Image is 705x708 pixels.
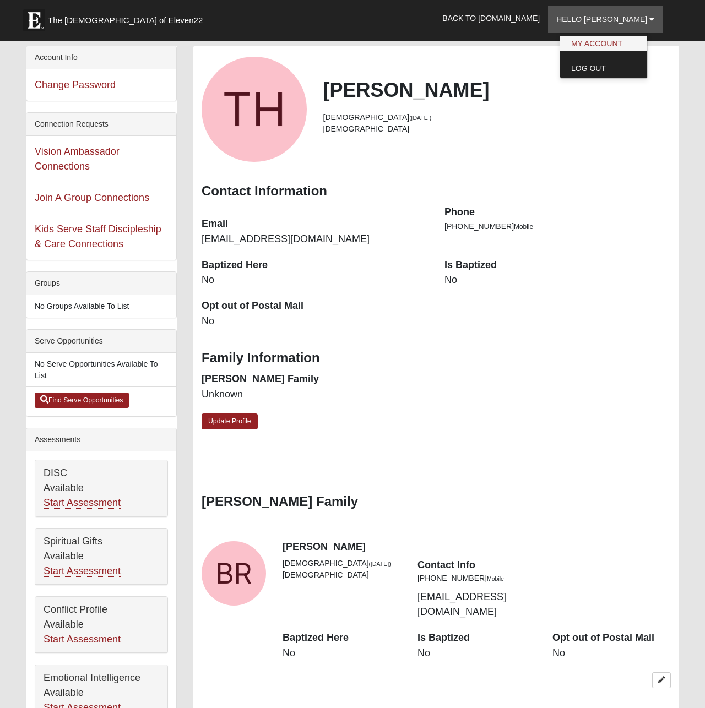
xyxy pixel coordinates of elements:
[26,428,176,451] div: Assessments
[444,221,671,232] li: [PHONE_NUMBER]
[417,573,536,584] li: [PHONE_NUMBER]
[35,224,161,249] a: Kids Serve Staff Discipleship & Care Connections
[202,57,307,162] a: View Fullsize Photo
[35,460,167,516] div: DISC Available
[514,223,533,231] span: Mobile
[283,541,671,553] h4: [PERSON_NAME]
[548,6,663,33] a: Hello [PERSON_NAME]
[556,15,647,24] span: Hello [PERSON_NAME]
[35,597,167,653] div: Conflict Profile Available
[417,631,536,645] dt: Is Baptized
[417,646,536,661] dd: No
[202,350,671,366] h3: Family Information
[35,393,129,408] a: Find Serve Opportunities
[409,558,544,619] div: [EMAIL_ADDRESS][DOMAIN_NAME]
[202,258,428,273] dt: Baptized Here
[323,78,671,102] h2: [PERSON_NAME]
[417,559,475,570] strong: Contact Info
[26,113,176,136] div: Connection Requests
[35,79,116,90] a: Change Password
[202,541,266,606] a: View Fullsize Photo
[444,273,671,287] dd: No
[409,115,431,121] small: ([DATE])
[560,36,647,51] a: My Account
[26,46,176,69] div: Account Info
[283,631,401,645] dt: Baptized Here
[652,672,671,688] a: Edit Ben Roth
[44,634,121,645] a: Start Assessment
[202,314,428,329] dd: No
[202,372,428,386] dt: [PERSON_NAME] Family
[552,646,671,661] dd: No
[35,146,120,172] a: Vision Ambassador Connections
[202,388,428,402] dd: Unknown
[23,9,45,31] img: Eleven22 logo
[283,569,401,581] li: [DEMOGRAPHIC_DATA]
[323,123,671,135] li: [DEMOGRAPHIC_DATA]
[26,272,176,295] div: Groups
[283,646,401,661] dd: No
[26,330,176,353] div: Serve Opportunities
[444,258,671,273] dt: Is Baptized
[487,575,504,582] small: Mobile
[552,631,671,645] dt: Opt out of Postal Mail
[18,4,238,31] a: The [DEMOGRAPHIC_DATA] of Eleven22
[44,565,121,577] a: Start Assessment
[283,558,401,569] li: [DEMOGRAPHIC_DATA]
[202,273,428,287] dd: No
[444,205,671,220] dt: Phone
[35,192,149,203] a: Join A Group Connections
[35,529,167,585] div: Spiritual Gifts Available
[48,15,203,26] span: The [DEMOGRAPHIC_DATA] of Eleven22
[26,295,176,318] li: No Groups Available To List
[202,183,671,199] h3: Contact Information
[202,413,258,429] a: Update Profile
[560,61,647,75] a: Log Out
[369,560,391,567] small: ([DATE])
[26,353,176,387] li: No Serve Opportunities Available To List
[202,494,671,510] h3: [PERSON_NAME] Family
[323,112,671,123] li: [DEMOGRAPHIC_DATA]
[202,217,428,231] dt: Email
[44,497,121,509] a: Start Assessment
[202,299,428,313] dt: Opt out of Postal Mail
[434,4,548,32] a: Back to [DOMAIN_NAME]
[202,232,428,247] dd: [EMAIL_ADDRESS][DOMAIN_NAME]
